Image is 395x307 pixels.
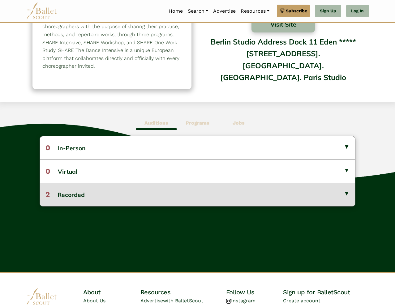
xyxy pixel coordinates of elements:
[277,5,310,17] a: Subscribe
[204,33,363,83] div: Berlin Studio Address Dock 11 Eden ***** [STREET_ADDRESS]. [GEOGRAPHIC_DATA]. [GEOGRAPHIC_DATA]. ...
[286,7,307,14] span: Subscribe
[140,298,203,304] a: Advertisewith BalletScout
[83,288,140,296] h4: About
[226,298,255,304] a: Instagram
[45,190,50,199] span: 2
[40,136,355,159] button: 0In-Person
[40,160,355,183] button: 0Virtual
[233,120,245,126] b: Jobs
[315,5,341,17] a: Sign Up
[185,5,211,18] a: Search
[226,299,231,304] img: instagram logo
[45,143,50,152] span: 0
[280,7,285,14] img: gem.svg
[186,120,209,126] b: Programs
[40,183,355,206] button: 2Recorded
[144,120,168,126] b: Auditions
[26,288,57,305] img: logo
[226,288,283,296] h4: Follow Us
[251,16,315,32] button: Visit Site
[346,5,369,17] a: Log In
[166,5,185,18] a: Home
[283,298,320,304] a: Create account
[140,288,226,296] h4: Resources
[45,167,50,176] span: 0
[163,298,203,304] span: with BalletScout
[211,5,238,18] a: Advertise
[238,5,272,18] a: Resources
[283,288,369,296] h4: Sign up for BalletScout
[83,298,105,304] a: About Us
